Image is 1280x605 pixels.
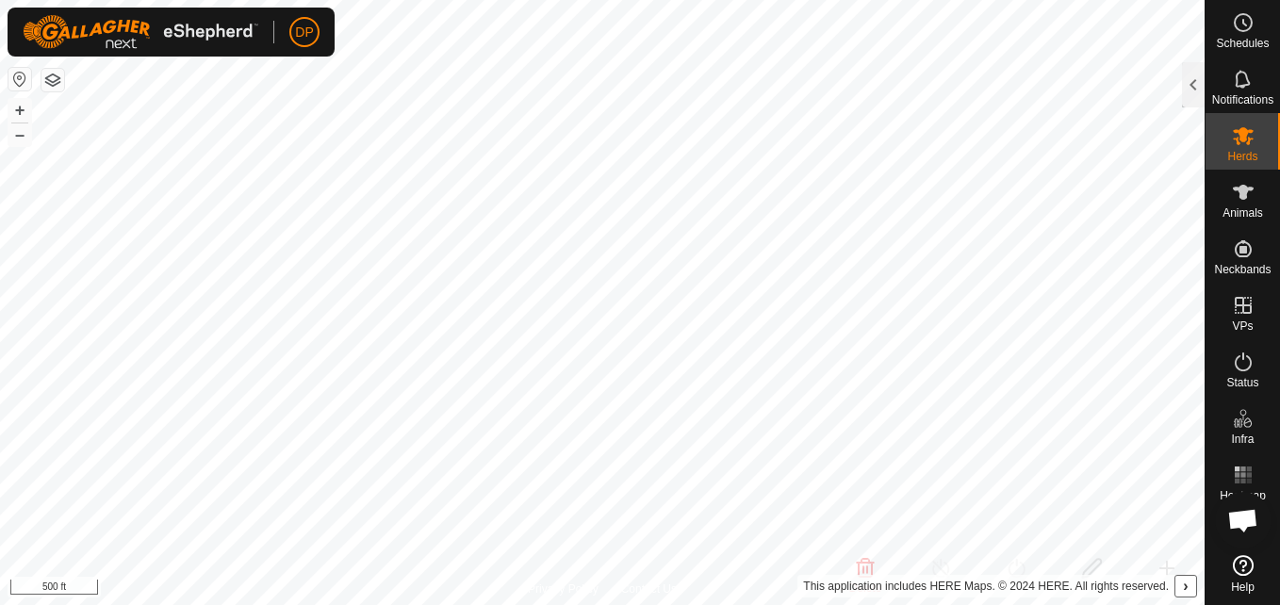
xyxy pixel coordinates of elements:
a: Open chat [1215,492,1272,548]
li: This application includes HERE Maps. © 2024 HERE. All rights reserved. [803,580,1169,593]
span: Status [1226,377,1258,388]
button: Reset Map [8,68,31,90]
button: + [8,99,31,122]
span: Schedules [1216,38,1269,49]
span: DP [295,23,313,42]
button: – [8,123,31,146]
span: VPs [1232,320,1253,332]
span: Herds [1227,151,1257,162]
a: Help [1206,548,1280,600]
span: › [1183,578,1188,594]
a: Privacy Policy [528,580,599,597]
span: Neckbands [1214,264,1271,275]
img: Gallagher Logo [23,15,258,49]
span: Help [1231,581,1255,593]
span: Notifications [1212,94,1273,106]
button: Map Layers [41,69,64,91]
span: Infra [1231,433,1254,445]
span: Animals [1223,207,1263,219]
a: Contact Us [621,580,677,597]
button: › [1175,576,1196,597]
span: Heatmap [1220,490,1266,501]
